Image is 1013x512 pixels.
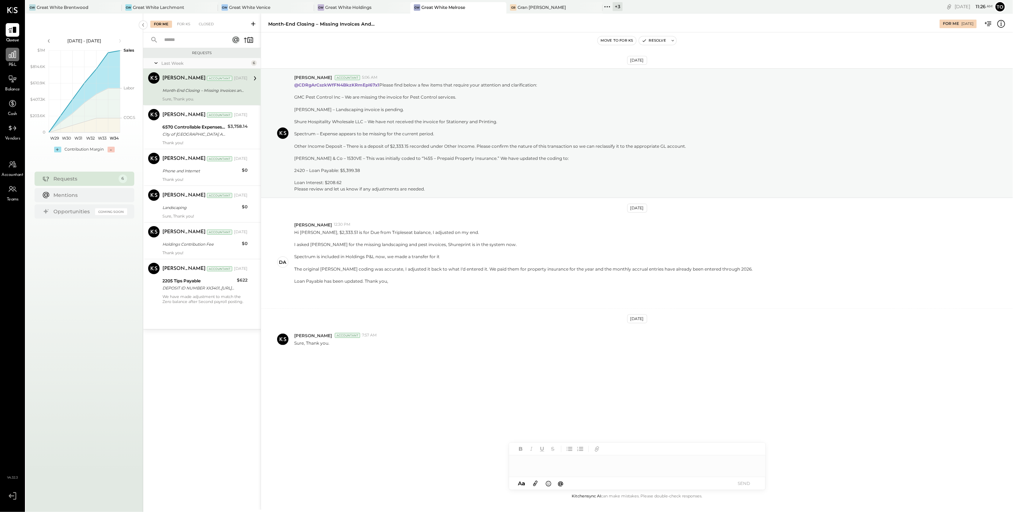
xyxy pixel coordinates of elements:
[54,175,115,182] div: Requests
[0,48,25,68] a: P&L
[162,294,248,304] div: We have made adjustment to match the Zero balance after Second payroll posting.
[195,21,217,28] div: Closed
[162,131,225,138] div: City of [GEOGRAPHIC_DATA] Annual Business Licenses
[150,21,172,28] div: For Me
[162,284,235,292] div: DEPOSIT ID NUMBER XX3401_[URL][DOMAIN_NAME]
[162,167,240,174] div: Phone and Internet
[548,444,557,454] button: Strikethrough
[162,155,206,162] div: [PERSON_NAME]
[162,250,248,255] div: Thank you!
[576,444,585,454] button: Ordered List
[325,4,372,10] div: Great White Holdings
[162,140,248,145] div: Thank you!
[592,444,602,454] button: Add URL
[627,204,647,213] div: [DATE]
[294,82,379,88] strong: @CDRgArCszkWfFN4BkzKRmEpI67x1
[124,85,134,90] text: Labor
[207,113,232,117] div: Accountant
[362,75,378,80] span: 5:06 AM
[30,80,45,85] text: $610.9K
[9,62,17,68] span: P&L
[234,229,248,235] div: [DATE]
[294,333,332,339] span: [PERSON_NAME]
[5,87,20,93] span: Balance
[730,479,758,488] button: SEND
[961,21,973,26] div: [DATE]
[162,192,206,199] div: [PERSON_NAME]
[8,111,17,117] span: Cash
[294,82,686,192] p: Please find below a few items that require your attention and clarification: GMC Pest Control Inc...
[237,277,248,284] div: $622
[162,96,248,101] div: Sure, Thank you.
[613,2,623,11] div: + 3
[207,156,232,161] div: Accountant
[95,208,127,215] div: Coming Soon
[222,4,228,11] div: GW
[162,87,245,94] div: Month-End Closing – Missing Invoices and Review Points
[207,266,232,271] div: Accountant
[162,214,248,219] div: Sure, Thank you!
[162,241,240,248] div: Holdings Contribution Fee
[335,75,360,80] div: Accountant
[522,480,525,487] span: a
[510,4,516,11] div: GB
[29,4,36,11] div: GW
[228,123,248,130] div: $3,758.14
[5,136,20,142] span: Vendors
[62,136,71,141] text: W30
[279,259,287,266] div: DA
[251,60,257,66] div: 6
[108,147,115,152] div: -
[421,4,465,10] div: Great White Melrose
[994,1,1006,12] button: to
[109,136,119,141] text: W34
[30,64,45,69] text: $814.6K
[37,48,45,53] text: $1M
[30,113,45,118] text: $203.6K
[527,444,536,454] button: Italic
[162,111,206,119] div: [PERSON_NAME]
[207,193,232,198] div: Accountant
[516,480,528,487] button: Aa
[318,4,324,11] div: GW
[161,60,249,66] div: Last Week
[627,314,647,323] div: [DATE]
[294,278,753,284] div: Loan Payable has been updated. Thank you,
[627,56,647,65] div: [DATE]
[294,241,753,247] div: I asked [PERSON_NAME] for the missing landscaping and pest invoices, Shureprint is in the system ...
[162,277,235,284] div: 2205 Tips Payable
[98,136,107,141] text: W33
[125,4,132,11] div: GW
[162,75,206,82] div: [PERSON_NAME]
[147,51,257,56] div: Requests
[234,156,248,162] div: [DATE]
[294,74,332,80] span: [PERSON_NAME]
[0,23,25,44] a: Queue
[242,203,248,210] div: $0
[65,147,104,152] div: Contribution Margin
[37,4,88,10] div: Great White Brentwood
[2,172,24,178] span: Accountant
[43,130,45,135] text: 0
[335,333,360,338] div: Accountant
[54,38,115,44] div: [DATE] - [DATE]
[229,4,270,10] div: Great White Venice
[537,444,547,454] button: Underline
[119,174,127,183] div: 6
[162,265,206,272] div: [PERSON_NAME]
[6,37,19,44] span: Queue
[7,197,19,203] span: Teams
[943,21,959,27] div: For Me
[30,97,45,102] text: $407.3K
[955,3,993,10] div: [DATE]
[556,479,566,488] button: @
[639,36,669,45] button: Resolve
[565,444,574,454] button: Unordered List
[54,147,61,152] div: +
[294,229,753,303] p: Hi [PERSON_NAME], $2,333.51 is for Due from Tripleseat balance, I adjusted on my end.
[558,480,563,487] span: @
[294,254,753,260] div: Spectrum is included in Holdings P&L now, we made a transfer for it
[268,21,375,27] div: Month-End Closing – Missing Invoices and Review Points
[598,36,636,45] button: Move to for ks
[234,75,248,81] div: [DATE]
